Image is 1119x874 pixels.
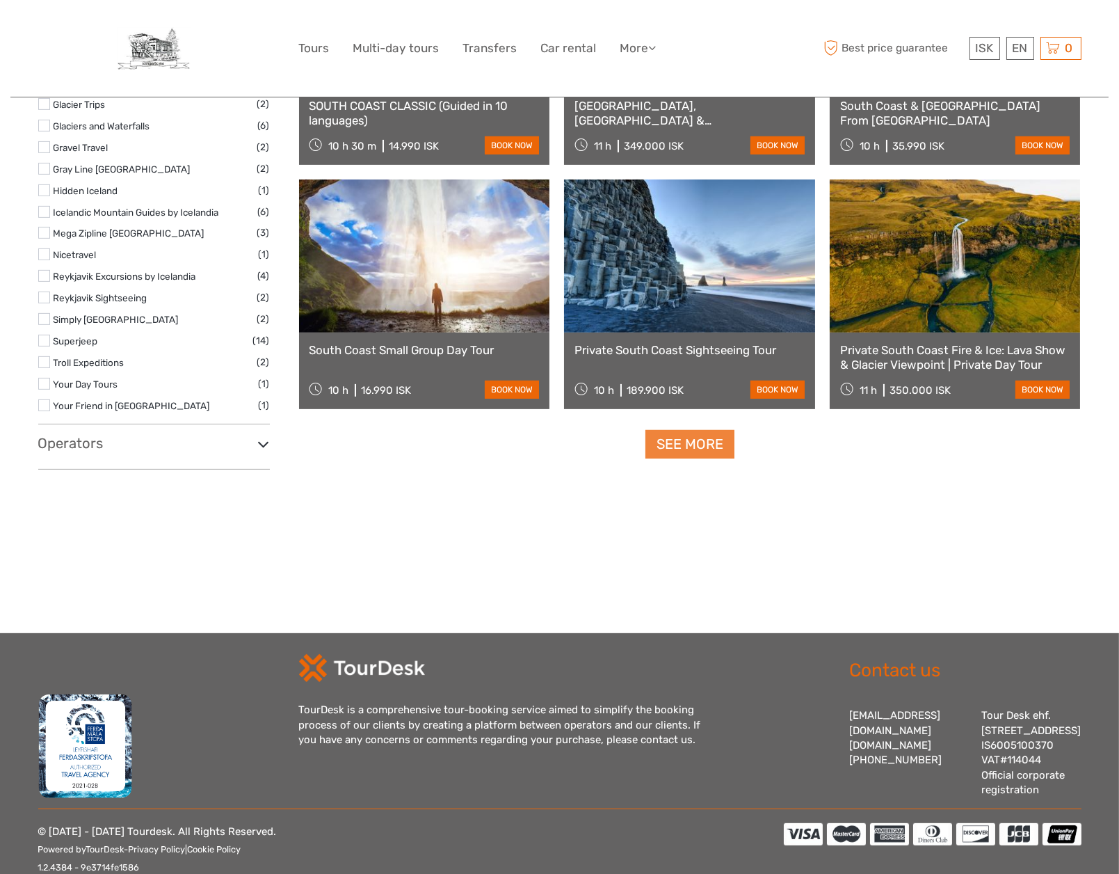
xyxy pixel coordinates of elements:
[38,435,270,452] h3: Operators
[54,249,97,260] a: Nicetravel
[860,140,880,152] span: 10 h
[257,354,270,370] span: (2)
[54,314,179,325] a: Simply [GEOGRAPHIC_DATA]
[54,185,118,196] a: Hidden Iceland
[54,207,219,218] a: Icelandic Mountain Guides by Icelandia
[361,384,411,397] div: 16.990 ISK
[750,381,805,399] a: book now
[982,708,1081,798] div: Tour Desk ehf. [STREET_ADDRESS] IS6005100370 VAT#114044
[627,384,684,397] div: 189.900 ISK
[860,384,877,397] span: 11 h
[1006,37,1034,60] div: EN
[850,660,1081,682] h2: Contact us
[889,384,951,397] div: 350.000 ISK
[299,38,330,58] a: Tours
[328,384,348,397] span: 10 h
[982,769,1065,796] a: Official corporate registration
[86,844,124,855] a: TourDesk
[38,694,133,798] img: fms.png
[257,96,270,112] span: (2)
[1015,136,1070,154] a: book now
[54,164,191,175] a: Gray Line [GEOGRAPHIC_DATA]
[19,24,157,35] p: We're away right now. Please check back later!
[257,289,270,305] span: (2)
[54,120,150,132] a: Glaciers and Waterfalls
[624,140,684,152] div: 349.000 ISK
[750,136,805,154] a: book now
[129,844,186,855] a: Privacy Policy
[257,161,270,177] span: (2)
[541,38,597,58] a: Car rental
[160,22,177,38] button: Open LiveChat chat widget
[645,430,734,459] a: See more
[253,333,270,349] span: (14)
[54,357,124,368] a: Troll Expeditions
[784,823,1081,845] img: accepted cards
[328,140,376,152] span: 10 h 30 m
[258,118,270,134] span: (6)
[840,99,1070,127] a: South Coast & [GEOGRAPHIC_DATA] From [GEOGRAPHIC_DATA]
[54,271,196,282] a: Reykjavik Excursions by Icelandia
[257,311,270,327] span: (2)
[299,703,716,747] div: TourDesk is a comprehensive tour-booking service aimed to simplify the booking process of our cli...
[54,99,106,110] a: Glacier Trips
[309,99,540,127] a: SOUTH COAST CLASSIC (Guided in 10 languages)
[38,844,241,855] small: Powered by - |
[892,140,944,152] div: 35.990 ISK
[309,343,540,357] a: South Coast Small Group Day Tour
[840,343,1070,372] a: Private South Coast Fire & Ice: Lava Show & Glacier Viewpoint | Private Day Tour
[821,37,966,60] span: Best price guarantee
[259,182,270,198] span: (1)
[257,225,270,241] span: (3)
[54,292,147,303] a: Reykjavik Sightseeing
[257,139,270,155] span: (2)
[259,376,270,392] span: (1)
[54,335,98,347] a: Superjeep
[850,708,968,798] div: [EMAIL_ADDRESS][DOMAIN_NAME] [PHONE_NUMBER]
[54,400,210,411] a: Your Friend in [GEOGRAPHIC_DATA]
[258,204,270,220] span: (6)
[1015,381,1070,399] a: book now
[299,654,425,682] img: td-logo-white.png
[485,381,539,399] a: book now
[54,379,118,390] a: Your Day Tours
[574,99,805,127] a: [GEOGRAPHIC_DATA], [GEOGRAPHIC_DATA] & [GEOGRAPHIC_DATA] Private
[259,397,270,413] span: (1)
[620,38,657,58] a: More
[188,844,241,855] a: Cookie Policy
[976,41,994,55] span: ISK
[54,142,108,153] a: Gravel Travel
[485,136,539,154] a: book now
[258,268,270,284] span: (4)
[574,343,805,357] a: Private South Coast Sightseeing Tour
[117,27,191,70] img: COMFORT IN THE HEART OF REYKJAVÍKCOMFORT IN THE HEART OF REYKJAVÍK
[38,862,140,873] small: 1.2.4384 - 9e3714fe1586
[259,246,270,262] span: (1)
[594,140,611,152] span: 11 h
[353,38,440,58] a: Multi-day tours
[389,140,439,152] div: 14.990 ISK
[463,38,517,58] a: Transfers
[594,384,614,397] span: 10 h
[1063,41,1075,55] span: 0
[850,739,932,752] a: [DOMAIN_NAME]
[54,228,204,239] a: Mega Zipline [GEOGRAPHIC_DATA]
